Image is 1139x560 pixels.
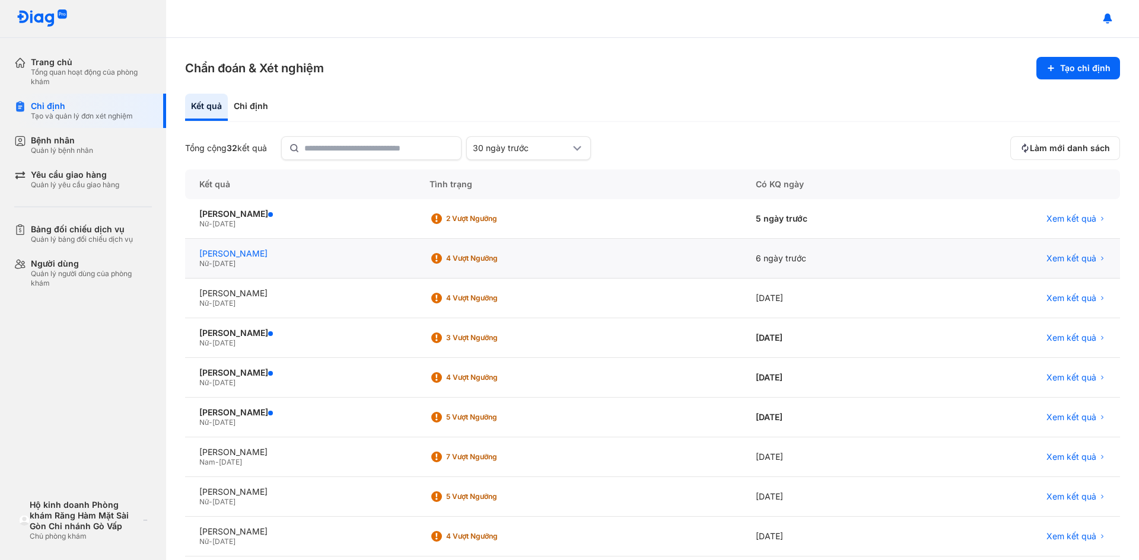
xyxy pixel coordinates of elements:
div: 7 Vượt ngưỡng [446,452,541,462]
div: Có KQ ngày [742,169,922,199]
div: 2 Vượt ngưỡng [446,214,541,223]
span: Xem kết quả [1046,253,1096,264]
div: 4 Vượt ngưỡng [446,373,541,382]
div: Tổng cộng kết quả [185,143,267,153]
h3: Chẩn đoán & Xét nghiệm [185,60,324,76]
div: 5 ngày trước [742,199,922,239]
div: Tổng quan hoạt động của phòng khám [31,68,152,87]
div: Yêu cầu giao hàng [31,169,119,180]
span: - [209,299,212,308]
div: Chỉ định [31,101,133,111]
span: Nữ [199,219,209,228]
span: [DATE] [219,457,242,466]
div: Quản lý yêu cầu giao hàng [31,180,119,190]
span: Nữ [199,537,209,546]
span: [DATE] [212,338,236,347]
span: Xem kết quả [1046,491,1096,502]
div: Tạo và quản lý đơn xét nghiệm [31,111,133,121]
button: Tạo chỉ định [1036,57,1120,79]
span: [DATE] [212,259,236,268]
div: [DATE] [742,477,922,517]
div: [DATE] [742,358,922,398]
div: Bệnh nhân [31,135,93,146]
span: - [209,418,212,427]
span: - [209,378,212,387]
div: [PERSON_NAME] [199,487,401,497]
span: Xem kết quả [1046,531,1096,542]
span: Xem kết quả [1046,412,1096,423]
span: [DATE] [212,378,236,387]
div: [DATE] [742,398,922,437]
span: Nữ [199,299,209,308]
div: 5 Vượt ngưỡng [446,492,541,501]
span: Nữ [199,338,209,347]
div: [DATE] [742,318,922,358]
span: Nam [199,457,215,466]
div: Tình trạng [415,169,742,199]
div: 3 Vượt ngưỡng [446,333,541,343]
span: Xem kết quả [1046,372,1096,383]
div: [DATE] [742,517,922,556]
div: 30 ngày trước [473,143,570,153]
span: Nữ [199,259,209,268]
div: [PERSON_NAME] [199,447,401,457]
span: - [209,537,212,546]
div: 6 ngày trước [742,239,922,279]
div: Quản lý bảng đối chiếu dịch vụ [31,235,133,244]
span: [DATE] [212,219,236,228]
span: Nữ [199,378,209,387]
div: [PERSON_NAME] [199,407,401,418]
div: Người dùng [31,258,152,269]
span: [DATE] [212,418,236,427]
span: Nữ [199,418,209,427]
img: logo [19,515,30,526]
div: 4 Vượt ngưỡng [446,293,541,303]
span: Làm mới danh sách [1030,143,1110,153]
img: logo [17,9,68,28]
div: Trang chủ [31,57,152,68]
div: 4 Vượt ngưỡng [446,532,541,541]
span: - [215,457,219,466]
div: Hộ kinh doanh Phòng khám Răng Hàm Mặt Sài Gòn Chi nhánh Gò Vấp [30,500,139,532]
div: [DATE] [742,279,922,318]
div: Kết quả [185,169,415,199]
span: Xem kết quả [1046,332,1096,343]
div: [PERSON_NAME] [199,209,401,219]
div: Quản lý người dùng của phòng khám [31,269,152,288]
div: [DATE] [742,437,922,477]
div: [PERSON_NAME] [199,367,401,378]
span: - [209,338,212,347]
div: [PERSON_NAME] [199,248,401,259]
div: Chủ phòng khám [30,532,139,541]
span: [DATE] [212,497,236,506]
div: [PERSON_NAME] [199,526,401,537]
span: [DATE] [212,299,236,308]
span: Xem kết quả [1046,452,1096,462]
div: Bảng đối chiếu dịch vụ [31,224,133,235]
div: 4 Vượt ngưỡng [446,254,541,263]
div: [PERSON_NAME] [199,288,401,299]
span: Xem kết quả [1046,213,1096,224]
div: [PERSON_NAME] [199,328,401,338]
div: Chỉ định [228,94,274,121]
span: - [209,219,212,228]
span: Xem kết quả [1046,293,1096,303]
div: 5 Vượt ngưỡng [446,412,541,422]
div: Quản lý bệnh nhân [31,146,93,155]
button: Làm mới danh sách [1010,136,1120,160]
span: - [209,259,212,268]
div: Kết quả [185,94,228,121]
span: Nữ [199,497,209,506]
span: [DATE] [212,537,236,546]
span: - [209,497,212,506]
span: 32 [227,143,237,153]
